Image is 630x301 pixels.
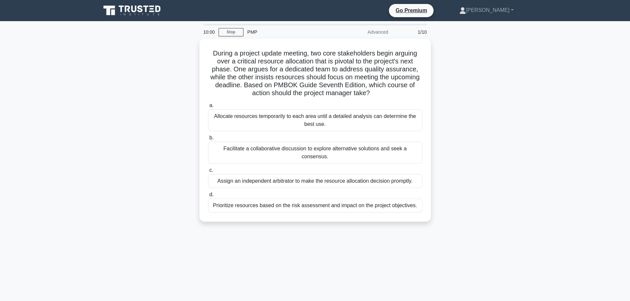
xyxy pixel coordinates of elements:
div: Allocate resources temporarily to each area until a detailed analysis can determine the best use. [208,109,422,131]
div: 1/10 [392,25,431,39]
h5: During a project update meeting, two core stakeholders begin arguing over a critical resource all... [207,49,423,97]
a: Stop [219,28,243,36]
div: Assign an independent arbitrator to make the resource allocation decision promptly. [208,174,422,188]
div: Facilitate a collaborative discussion to explore alternative solutions and seek a consensus. [208,142,422,164]
div: Advanced [334,25,392,39]
a: Go Premium [392,6,431,15]
a: [PERSON_NAME] [443,4,529,17]
div: 10:00 [199,25,219,39]
span: a. [209,102,214,108]
span: c. [209,167,213,173]
div: PMP [243,25,334,39]
span: d. [209,192,214,197]
span: b. [209,135,214,140]
div: Prioritize resources based on the risk assessment and impact on the project objectives. [208,199,422,212]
